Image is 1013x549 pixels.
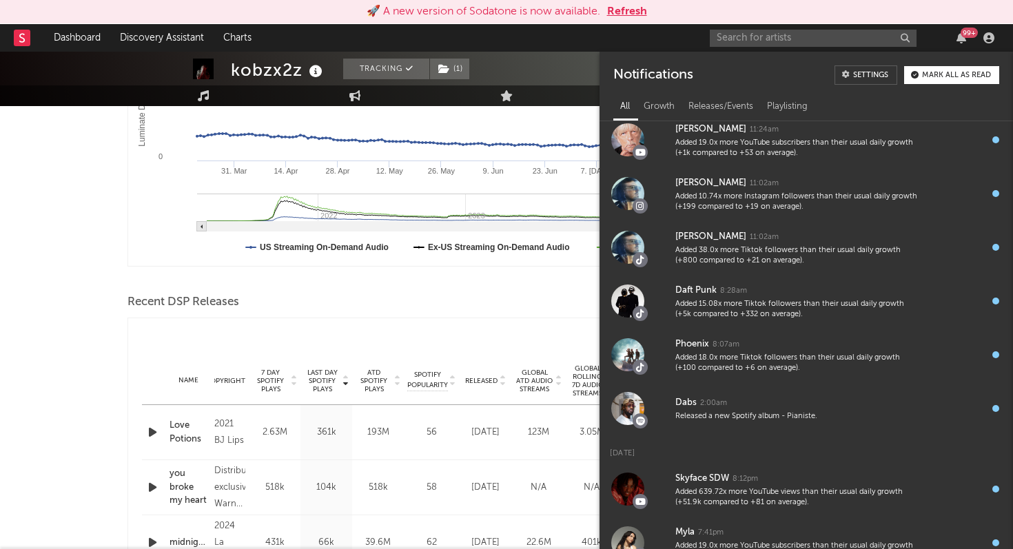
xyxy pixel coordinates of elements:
div: 518k [356,481,400,495]
div: 58 [407,481,456,495]
text: 14. Apr [274,167,298,175]
div: 7:41pm [698,528,724,538]
button: 99+ [956,32,966,43]
div: Releases/Events [682,95,760,118]
div: [DATE] [600,435,1013,462]
div: Notifications [613,65,693,85]
div: Added 19.0x more YouTube subscribers than their usual daily growth (+1k compared to +53 on average). [675,138,918,159]
div: Dabs [675,395,697,411]
div: Added 38.0x more Tiktok followers than their usual daily growth (+800 compared to +21 on average). [675,245,918,267]
span: Last Day Spotify Plays [304,369,340,393]
div: [PERSON_NAME] [675,175,746,191]
div: 2021 BJ Lips [214,416,245,449]
div: 3.05M [569,426,615,439]
div: Added 15.08x more Tiktok followers than their usual daily growth (+5k compared to +332 on average). [675,299,918,320]
div: Distribution exclusive Warner Music France, Label Parlophone, © 2025 La Vision [214,463,245,512]
div: 🚀 A new version of Sodatone is now available. [367,3,600,20]
div: 193M [356,426,400,439]
div: Added 10.74x more Instagram followers than their usual daily growth (+199 compared to +19 on aver... [675,191,918,213]
a: Discovery Assistant [110,24,214,52]
div: 2.63M [252,426,297,439]
div: [PERSON_NAME] [675,229,746,245]
button: (1) [430,59,469,79]
a: Phoenix8:07amAdded 18.0x more Tiktok followers than their usual daily growth (+100 compared to +6... [600,328,1013,382]
a: Love Potions [170,419,207,446]
div: Mark all as read [922,72,991,79]
a: Skyface SDW8:12pmAdded 639.72x more YouTube views than their usual daily growth (+51.9k compared ... [600,462,1013,516]
span: Released [465,377,498,385]
a: you broke my heart [170,467,207,508]
a: Charts [214,24,261,52]
span: Global ATD Audio Streams [515,369,553,393]
div: 99 + [961,28,978,38]
span: ATD Spotify Plays [356,369,392,393]
button: Mark all as read [904,66,999,84]
span: 7 Day Spotify Plays [252,369,289,393]
span: Spotify Popularity [407,370,448,391]
div: Growth [637,95,682,118]
div: Added 639.72x more YouTube views than their usual daily growth (+51.9k compared to +81 on average). [675,487,918,508]
a: [PERSON_NAME]11:24amAdded 19.0x more YouTube subscribers than their usual daily growth (+1k compa... [600,113,1013,167]
button: Tracking [343,59,429,79]
text: Ex-US Streaming On-Demand Audio [428,242,570,252]
div: Added 18.0x more Tiktok followers than their usual daily growth (+100 compared to +6 on average). [675,353,918,374]
div: Daft Punk [675,282,717,299]
div: Settings [853,72,888,79]
input: Search for artists [710,30,917,47]
div: Myla [675,524,695,541]
div: 11:24am [750,125,779,135]
div: 8:28am [720,286,747,296]
div: [DATE] [462,481,509,495]
span: Recent DSP Releases [127,294,239,311]
div: 8:12pm [733,474,758,484]
text: 9. Jun [483,167,504,175]
a: Daft Punk8:28amAdded 15.08x more Tiktok followers than their usual daily growth (+5k compared to ... [600,274,1013,328]
text: US Streaming On-Demand Audio [260,242,389,252]
div: 8:07am [713,340,739,350]
button: Refresh [607,3,647,20]
a: Dashboard [44,24,110,52]
div: N/A [569,481,615,495]
text: 26. May [428,167,456,175]
div: 518k [252,481,297,495]
div: 56 [407,426,456,439]
div: 104k [304,481,349,495]
div: Phoenix [675,336,709,353]
div: Name [170,375,207,386]
div: Skyface SDW [675,470,729,487]
div: 123M [515,426,562,439]
div: kobzx2z [231,59,326,81]
text: 12. May [376,167,404,175]
span: ( 1 ) [429,59,470,79]
div: 361k [304,426,349,439]
span: Global Rolling 7D Audio Streams [569,364,606,397]
div: 2:00am [700,398,727,408]
a: [PERSON_NAME]11:02amAdded 10.74x more Instagram followers than their usual daily growth (+199 com... [600,167,1013,220]
a: Dabs2:00amReleased a new Spotify album - Pianiste. [600,382,1013,435]
div: All [613,95,637,118]
div: [DATE] [462,426,509,439]
a: [PERSON_NAME]11:02amAdded 38.0x more Tiktok followers than their usual daily growth (+800 compare... [600,220,1013,274]
div: 11:02am [750,232,779,242]
text: 7. [DATE] [580,167,613,175]
text: 23. Jun [533,167,557,175]
div: Released a new Spotify album - Pianiste. [675,411,918,422]
text: 0 [158,152,163,160]
text: 31. Mar [221,167,247,175]
a: Settings [835,65,897,85]
span: Copyright [205,377,245,385]
text: 28. Apr [326,167,350,175]
div: Playlisting [760,95,815,118]
div: 11:02am [750,178,779,189]
div: [PERSON_NAME] [675,121,746,138]
div: N/A [515,481,562,495]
